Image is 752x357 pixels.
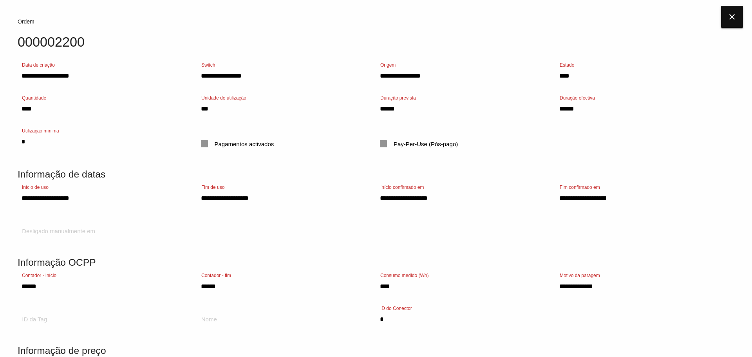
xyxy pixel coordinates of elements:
label: ID do Conector [380,305,412,312]
label: Consumo medido (Wh) [380,272,428,279]
i: close [721,6,743,28]
label: Duração efectiva [560,94,595,101]
label: Contador - início [22,272,56,279]
label: Duração prevista [380,94,416,101]
label: Data de criação [22,62,55,69]
label: Origem [380,62,396,69]
label: Fim de uso [201,184,224,191]
span: Pagamentos activados [201,139,274,149]
label: Quantidade [22,94,46,101]
label: Switch [201,62,215,69]
label: Desligado manualmente em [22,227,95,236]
label: Estado [560,62,574,69]
h5: Informação de preço [18,345,734,356]
span: Pay-Per-Use (Pós-pago) [380,139,458,149]
label: Início confirmado em [380,184,424,191]
label: Início de uso [22,184,49,191]
label: Utilização mínima [22,127,59,134]
label: Fim confirmado em [560,184,600,191]
label: Motivo da paragem [560,272,600,279]
div: Ordem [18,18,734,26]
h5: Informação OCPP [18,257,734,268]
label: ID da Tag [22,315,47,324]
label: Unidade de utilização [201,94,246,101]
label: Contador - fim [201,272,231,279]
label: Nome [201,315,217,324]
h4: 000002200 [18,35,734,50]
h5: Informação de datas [18,169,734,179]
